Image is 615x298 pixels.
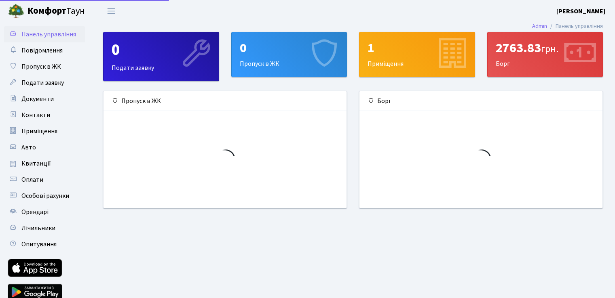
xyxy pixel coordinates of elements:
span: Приміщення [21,127,57,136]
nav: breadcrumb [520,18,615,35]
b: Комфорт [27,4,66,17]
a: Лічильники [4,220,85,236]
a: 0Пропуск в ЖК [231,32,347,77]
a: Документи [4,91,85,107]
span: грн. [541,42,558,56]
div: Борг [359,91,602,111]
a: Особові рахунки [4,188,85,204]
span: Панель управління [21,30,76,39]
a: Подати заявку [4,75,85,91]
span: Авто [21,143,36,152]
span: Особові рахунки [21,191,69,200]
span: Опитування [21,240,57,249]
span: Орендарі [21,208,49,216]
a: 0Подати заявку [103,32,219,81]
div: Приміщення [359,32,475,77]
a: Орендарі [4,204,85,220]
a: [PERSON_NAME] [556,6,605,16]
a: Admin [532,22,547,30]
a: Авто [4,139,85,155]
span: Квитанції [21,159,51,168]
span: Таун [27,4,85,18]
b: [PERSON_NAME] [556,7,605,16]
span: Контакти [21,111,50,120]
a: Повідомлення [4,42,85,59]
div: 2763.83 [496,40,595,56]
button: Переключити навігацію [101,4,121,18]
a: 1Приміщення [359,32,475,77]
a: Опитування [4,236,85,252]
span: Подати заявку [21,78,64,87]
a: Контакти [4,107,85,123]
span: Документи [21,94,54,103]
div: Борг [488,32,603,77]
span: Лічильники [21,224,55,233]
a: Панель управління [4,26,85,42]
li: Панель управління [547,22,603,31]
span: Повідомлення [21,46,63,55]
div: 1 [368,40,467,56]
div: 0 [112,40,211,60]
div: Подати заявку [104,32,219,81]
span: Пропуск в ЖК [21,62,61,71]
a: Оплати [4,172,85,188]
a: Приміщення [4,123,85,139]
div: Пропуск в ЖК [232,32,347,77]
a: Квитанції [4,155,85,172]
img: logo.png [8,3,24,19]
span: Оплати [21,175,43,184]
div: Пропуск в ЖК [104,91,347,111]
div: 0 [240,40,339,56]
a: Пропуск в ЖК [4,59,85,75]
